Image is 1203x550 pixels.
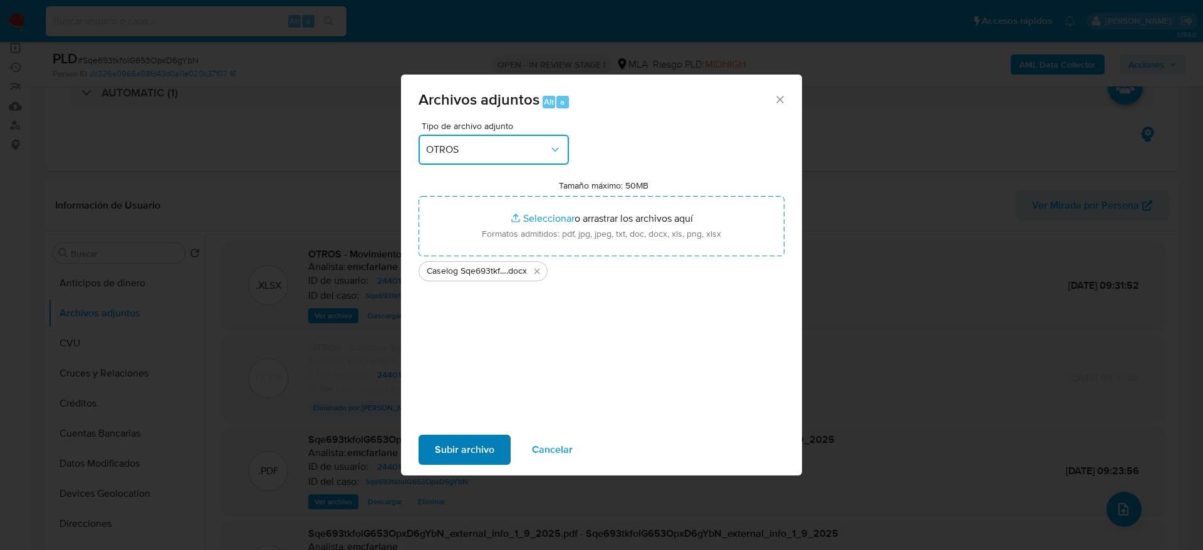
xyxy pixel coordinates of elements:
[427,265,506,278] span: Caselog Sqe693tkfolG653OpxD6gYbN v2
[419,256,784,281] ul: Archivos seleccionados
[516,435,589,465] button: Cancelar
[544,96,554,108] span: Alt
[559,180,648,191] label: Tamaño máximo: 50MB
[419,135,569,165] button: OTROS
[506,265,527,278] span: .docx
[560,96,565,108] span: a
[435,436,494,464] span: Subir archivo
[422,122,572,130] span: Tipo de archivo adjunto
[529,264,544,279] button: Eliminar Caselog Sqe693tkfolG653OpxD6gYbN v2.docx
[774,93,785,105] button: Cerrar
[532,436,573,464] span: Cancelar
[426,143,549,156] span: OTROS
[419,88,539,110] span: Archivos adjuntos
[419,435,511,465] button: Subir archivo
